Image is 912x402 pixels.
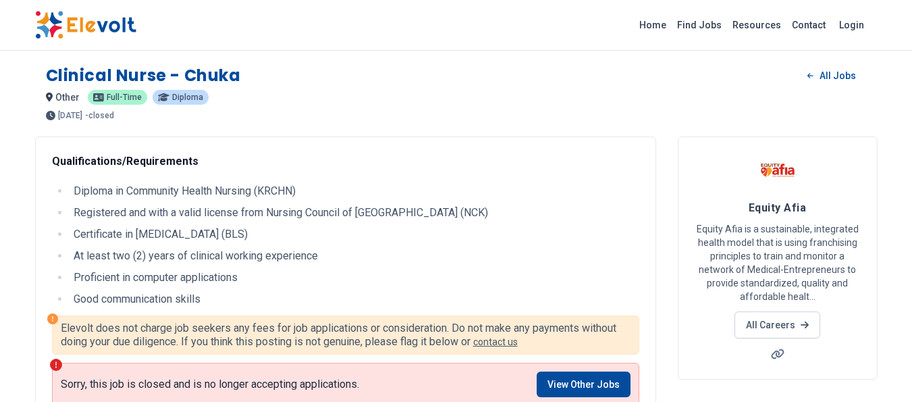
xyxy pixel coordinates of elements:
[70,205,639,221] li: Registered and with a valid license from Nursing Council of [GEOGRAPHIC_DATA] (NCK)
[786,14,831,36] a: Contact
[46,65,241,86] h1: Clinical Nurse - Chuka
[70,248,639,264] li: At least two (2) years of clinical working experience
[695,222,861,303] p: Equity Afia is a sustainable, integrated health model that is using franchising principles to tra...
[70,226,639,243] li: Certificate in [MEDICAL_DATA] (BLS)
[35,11,136,39] img: Elevolt
[55,92,80,103] span: other
[70,183,639,199] li: Diploma in Community Health Nursing (KRCHN)
[61,378,359,391] p: Sorry, this job is closed and is no longer accepting applications.
[70,291,639,307] li: Good communication skills
[61,322,631,349] p: Elevolt does not charge job seekers any fees for job applications or consideration. Do not make a...
[473,336,518,347] a: contact us
[107,93,142,101] span: full-time
[537,372,631,397] a: View Other Jobs
[797,66,866,86] a: All Jobs
[761,153,795,187] img: Equity Afia
[85,111,114,120] p: - closed
[734,311,820,338] a: All Careers
[70,270,639,286] li: Proficient in computer applications
[58,111,82,120] span: [DATE]
[634,14,672,36] a: Home
[727,14,786,36] a: Resources
[52,155,198,168] strong: Qualifications/Requirements
[831,11,872,39] a: Login
[749,201,806,214] span: Equity Afia
[172,93,203,101] span: diploma
[672,14,727,36] a: Find Jobs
